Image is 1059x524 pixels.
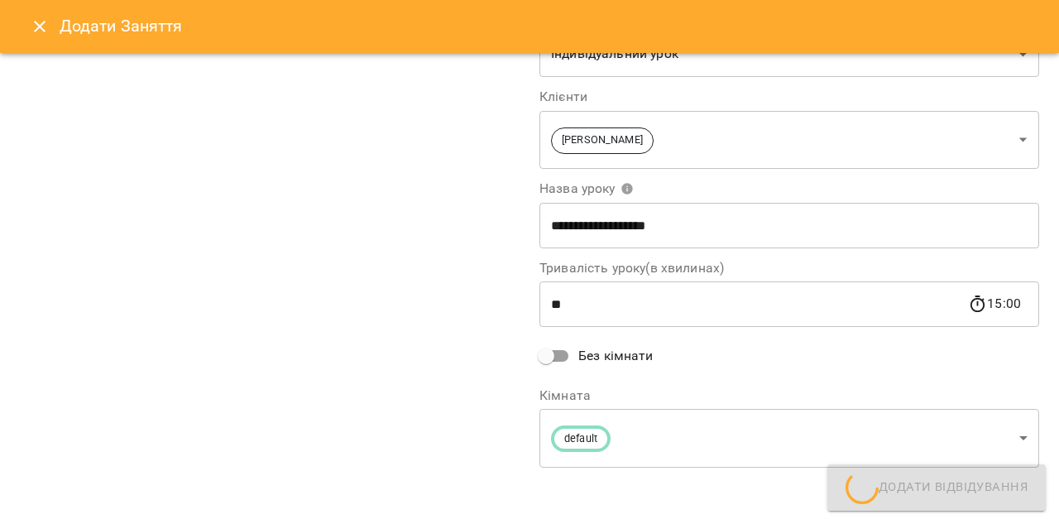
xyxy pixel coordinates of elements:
[539,262,1039,275] label: Тривалість уроку(в хвилинах)
[539,182,634,195] span: Назва уроку
[60,13,1039,39] h6: Додати Заняття
[621,182,634,195] svg: Вкажіть назву уроку або виберіть клієнтів
[539,409,1039,468] div: default
[578,346,654,366] span: Без кімнати
[539,90,1039,103] label: Клієнти
[539,31,1039,78] div: Індивідуальний урок
[552,132,653,148] span: [PERSON_NAME]
[539,389,1039,402] label: Кімната
[554,431,607,447] span: default
[20,7,60,46] button: Close
[539,110,1039,169] div: [PERSON_NAME]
